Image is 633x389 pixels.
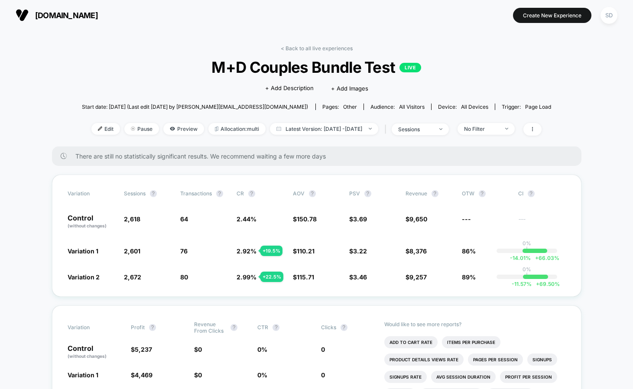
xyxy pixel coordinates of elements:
[131,324,145,331] span: Profit
[293,215,317,223] span: $
[198,371,202,379] span: 0
[331,85,368,92] span: + Add Images
[309,190,316,197] button: ?
[384,353,464,366] li: Product Details Views Rate
[216,190,223,197] button: ?
[194,346,202,353] span: $
[526,272,528,279] p: |
[68,190,115,197] span: Variation
[257,346,267,353] span: 0 %
[68,321,115,334] span: Variation
[321,371,325,379] span: 0
[431,104,495,110] span: Device:
[198,346,202,353] span: 0
[505,128,508,130] img: end
[281,45,353,52] a: < Back to all live experiences
[406,215,427,223] span: $
[406,247,427,255] span: $
[16,9,29,22] img: Visually logo
[68,247,98,255] span: Variation 1
[98,126,102,131] img: edit
[68,353,107,359] span: (without changes)
[265,84,314,93] span: + Add Description
[68,223,107,228] span: (without changes)
[349,273,367,281] span: $
[135,371,153,379] span: 4,469
[270,123,378,135] span: Latest Version: [DATE] - [DATE]
[462,215,471,223] span: ---
[180,273,188,281] span: 80
[149,324,156,331] button: ?
[462,247,476,255] span: 86%
[431,371,496,383] li: Avg Session Duration
[409,273,427,281] span: 9,257
[518,190,566,197] span: CI
[297,247,315,255] span: 110.21
[124,190,146,197] span: Sessions
[68,214,115,229] p: Control
[349,190,360,197] span: PSV
[180,247,188,255] span: 76
[384,371,427,383] li: Signups Rate
[248,190,255,197] button: ?
[91,123,120,135] span: Edit
[479,190,486,197] button: ?
[370,104,425,110] div: Audience:
[124,215,140,223] span: 2,618
[237,247,256,255] span: 2.92 %
[468,353,523,366] li: Pages Per Session
[500,371,557,383] li: Profit Per Session
[68,273,100,281] span: Variation 2
[105,58,528,76] span: M+D Couples Bundle Test
[341,324,347,331] button: ?
[369,128,372,130] img: end
[150,190,157,197] button: ?
[518,217,566,229] span: ---
[384,336,438,348] li: Add To Cart Rate
[528,190,535,197] button: ?
[462,273,476,281] span: 89%
[526,246,528,253] p: |
[523,240,531,246] p: 0%
[531,255,559,261] span: 66.03 %
[321,346,325,353] span: 0
[535,255,539,261] span: +
[399,63,421,72] p: LIVE
[260,272,283,282] div: + 22.5 %
[343,104,357,110] span: other
[399,104,425,110] span: All Visitors
[180,190,212,197] span: Transactions
[124,123,159,135] span: Pause
[237,190,244,197] span: CR
[75,152,564,160] span: There are still no statistically significant results. We recommend waiting a few more days
[194,321,226,334] span: Revenue From Clicks
[349,215,367,223] span: $
[194,371,202,379] span: $
[260,246,282,256] div: + 19.5 %
[398,126,433,133] div: sessions
[432,190,438,197] button: ?
[536,281,539,287] span: +
[230,324,237,331] button: ?
[257,371,267,379] span: 0 %
[297,215,317,223] span: 150.78
[276,126,281,131] img: calendar
[527,353,557,366] li: Signups
[180,215,188,223] span: 64
[439,128,442,130] img: end
[598,6,620,24] button: SD
[322,104,357,110] div: Pages:
[409,247,427,255] span: 8,376
[124,247,140,255] span: 2,601
[353,273,367,281] span: 3.46
[208,123,266,135] span: Allocation: multi
[353,247,367,255] span: 3.22
[532,281,560,287] span: 69.50 %
[406,190,427,197] span: Revenue
[353,215,367,223] span: 3.69
[297,273,314,281] span: 115.71
[462,190,510,197] span: OTW
[215,126,218,131] img: rebalance
[442,336,500,348] li: Items Per Purchase
[406,273,427,281] span: $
